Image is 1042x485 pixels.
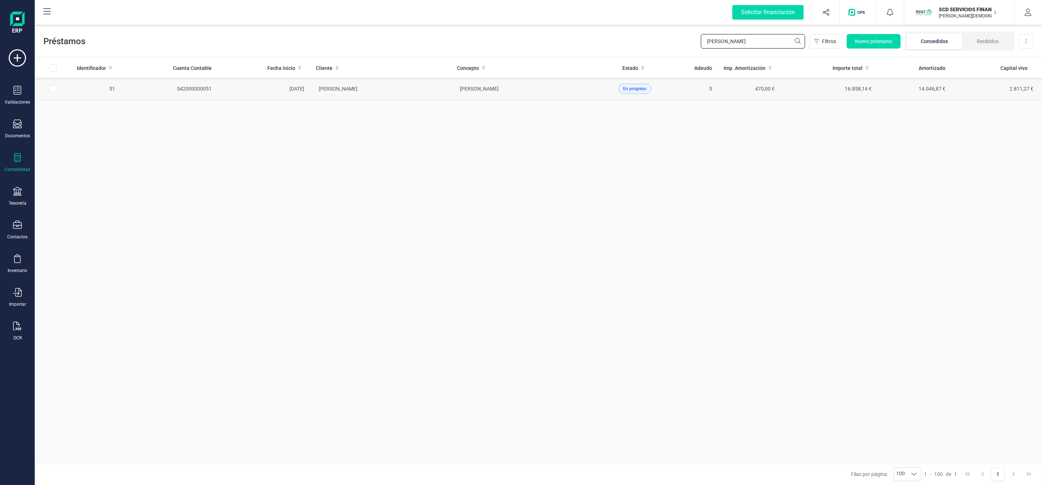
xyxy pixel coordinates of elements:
td: 5 [678,78,718,100]
span: Filtros [822,38,836,45]
button: Last Page [1022,467,1035,481]
span: [PERSON_NAME] [460,86,499,92]
span: 1 [924,471,927,478]
img: Logo de OPS [848,9,868,16]
span: Cliente [316,64,332,72]
div: Validaciones [5,99,30,105]
span: Imp. Amortización [724,64,766,72]
td: 542000000051 [121,78,217,100]
div: - [924,471,957,478]
div: Contactos [7,234,27,240]
div: Contabilidad [5,167,30,172]
div: Tesorería [9,200,26,206]
button: Page 1 [991,467,1005,481]
span: En progreso [623,85,647,92]
button: Solicitar financiación [724,1,812,24]
button: Filtros [809,34,842,49]
img: SC [916,4,932,20]
button: Previous Page [976,467,990,481]
span: de [946,471,951,478]
span: Fecha inicio [267,64,295,72]
button: SCSCD SERVICIOS FINANCIEROS SL[PERSON_NAME][DEMOGRAPHIC_DATA][DEMOGRAPHIC_DATA] [913,1,1005,24]
img: Logo Finanedi [10,12,25,35]
td: 51 [71,78,121,100]
div: Filas por página: [851,467,921,481]
li: Recibidos [962,33,1013,49]
span: Adeudo [694,64,712,72]
input: Buscar... [701,34,805,49]
span: Identificador [77,64,106,72]
td: 14.046,87 € [877,78,951,100]
td: [DATE] [217,78,310,100]
p: SCD SERVICIOS FINANCIEROS SL [939,6,997,13]
span: Cuenta Contable [173,64,212,72]
td: 2.811,27 € [951,78,1042,100]
span: Préstamos [43,35,701,47]
span: Amortizado [919,64,945,72]
button: Next Page [1007,467,1020,481]
span: 100 [934,471,943,478]
span: Nuevo préstamo [855,38,892,45]
span: Estado [622,64,638,72]
span: 1 [954,471,957,478]
span: [PERSON_NAME] [319,86,357,92]
td: 16.858,14 € [780,78,877,100]
button: First Page [961,467,974,481]
li: Concedidos [906,33,962,49]
span: 100 [894,468,907,481]
span: Concepto [457,64,479,72]
div: OCR [13,335,22,341]
button: Nuevo préstamo [847,34,901,49]
td: 470,00 € [718,78,780,100]
p: [PERSON_NAME][DEMOGRAPHIC_DATA][DEMOGRAPHIC_DATA] [939,13,997,19]
div: All items unselected [49,64,56,72]
button: Logo de OPS [844,1,872,24]
div: Row Selected ec885dc5-a2f8-480f-88f7-b9b02e56ce24 [49,85,56,92]
div: Inventario [8,268,27,273]
div: Solicitar financiación [732,5,804,20]
span: Capital vivo [1000,64,1028,72]
div: Documentos [5,133,30,139]
span: Importe total [833,64,863,72]
div: Importar [9,301,26,307]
